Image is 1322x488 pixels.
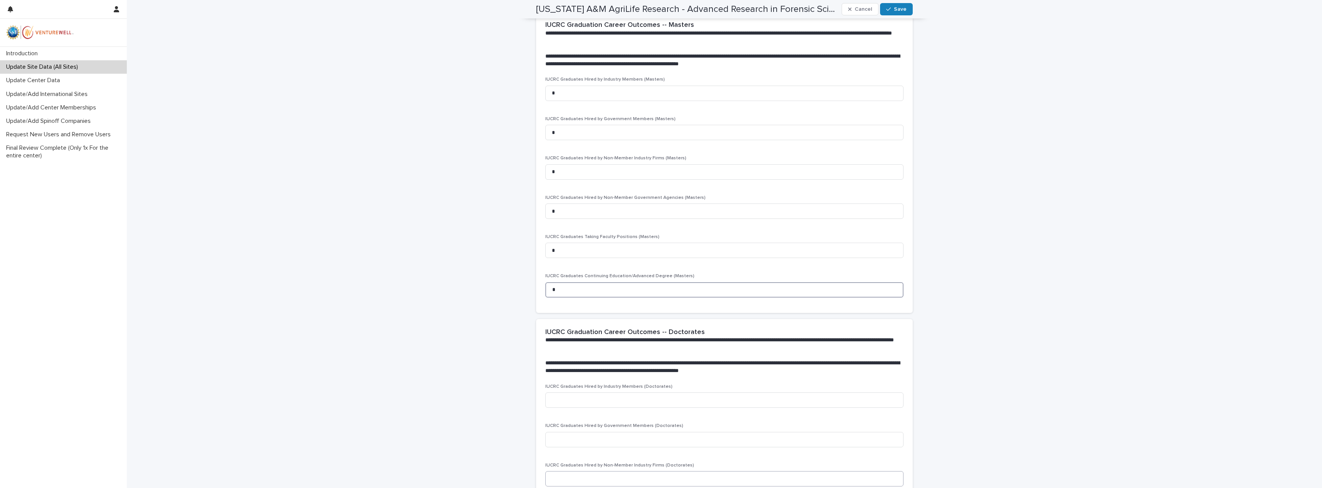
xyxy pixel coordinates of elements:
span: IUCRC Graduates Hired by Government Members (Doctorates) [545,423,683,428]
span: IUCRC Graduates Hired by Government Members (Masters) [545,117,676,121]
span: IUCRC Graduates Continuing Education/Advanced Degree (Masters) [545,274,694,278]
p: Update/Add International Sites [3,91,94,98]
p: Introduction [3,50,44,57]
span: IUCRC Graduates Hired by Non-Member Government Agencies (Masters) [545,195,706,200]
h2: Texas A&M AgriLife Research - Advanced Research in Forensic Science, FY2024-2025 [536,4,839,15]
span: IUCRC Graduates Hired by Industry Members (Doctorates) [545,384,673,389]
span: IUCRC Graduates Hired by Non-Member Industry Firms (Doctorates) [545,463,694,468]
button: Cancel [842,3,879,15]
span: IUCRC Graduates Taking Faculty Positions (Masters) [545,235,659,239]
p: Update/Add Spinoff Companies [3,117,97,125]
p: Update Center Data [3,77,66,84]
span: IUCRC Graduates Hired by Non-Member Industry Firms (Masters) [545,156,686,160]
span: Save [894,7,907,12]
p: Update Site Data (All Sites) [3,63,84,71]
span: Cancel [855,7,872,12]
button: Save [880,3,913,15]
span: IUCRC Graduates Hired by Industry Members (Masters) [545,77,665,82]
p: Final Review Complete (Only 1x For the entire center) [3,144,127,159]
p: Request New Users and Remove Users [3,131,117,138]
img: mWhVGmOKROS2pZaMU8FQ [6,25,74,40]
h2: IUCRC Graduation Career Outcomes -- Masters [545,21,694,30]
h2: IUCRC Graduation Career Outcomes -- Doctorates [545,328,705,337]
p: Update/Add Center Memberships [3,104,102,111]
